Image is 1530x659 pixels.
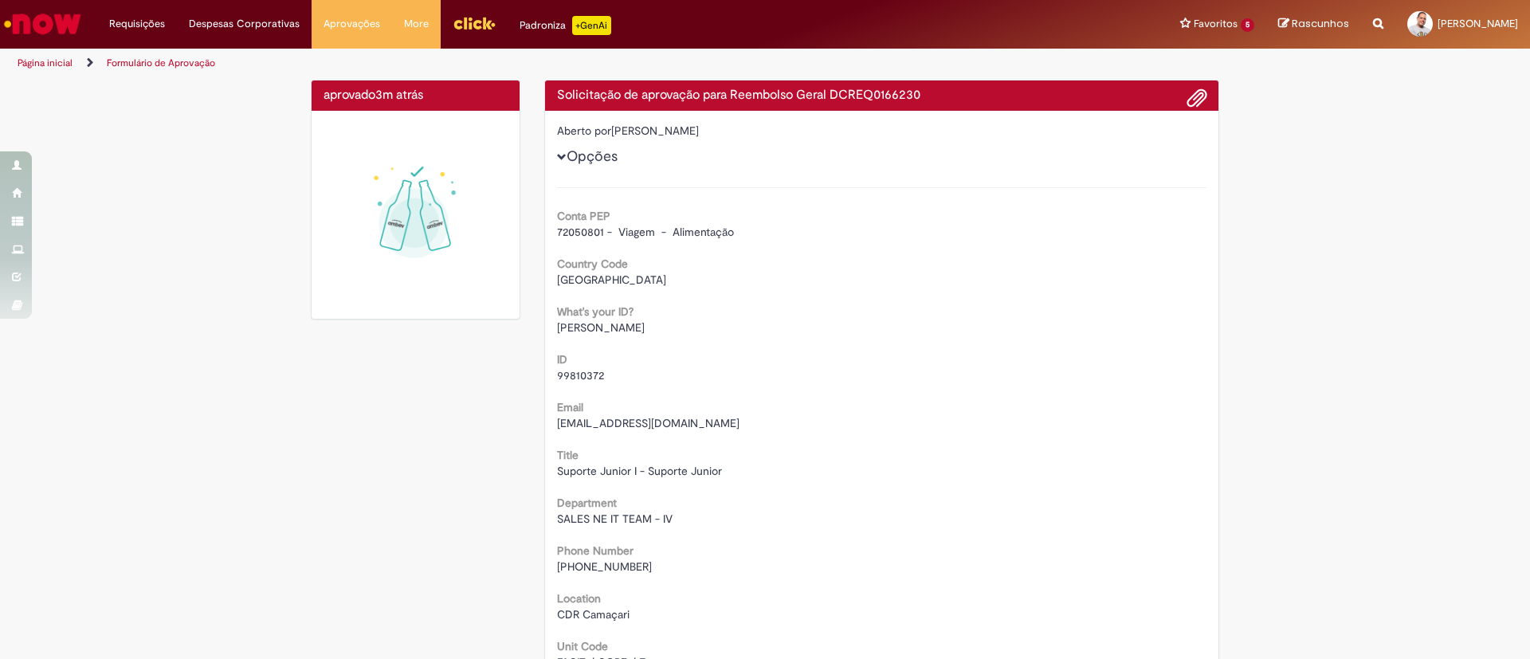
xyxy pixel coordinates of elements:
[557,273,666,287] span: [GEOGRAPHIC_DATA]
[557,123,1207,143] div: [PERSON_NAME]
[1438,17,1518,30] span: [PERSON_NAME]
[1194,16,1238,32] span: Favoritos
[557,225,734,239] span: 72050801 - Viagem - Alimentação
[557,496,617,510] b: Department
[557,639,608,653] b: Unit Code
[109,16,165,32] span: Requisições
[18,57,73,69] a: Página inicial
[557,88,1207,103] h4: Solicitação de aprovação para Reembolso Geral DCREQ0166230
[557,591,601,606] b: Location
[324,88,508,103] h4: aprovado
[1292,16,1349,31] span: Rascunhos
[557,416,739,430] span: [EMAIL_ADDRESS][DOMAIN_NAME]
[557,257,628,271] b: Country Code
[324,123,508,307] img: sucesso_1.gif
[557,607,630,622] span: CDR Camaçari
[520,16,611,35] div: Padroniza
[453,11,496,35] img: click_logo_yellow_360x200.png
[404,16,429,32] span: More
[12,49,1008,78] ul: Trilhas de página
[557,512,673,526] span: SALES NE IT TEAM - IV
[324,16,380,32] span: Aprovações
[557,559,652,574] span: [PHONE_NUMBER]
[1241,18,1254,32] span: 5
[557,352,567,367] b: ID
[572,16,611,35] p: +GenAi
[557,464,722,478] span: Suporte Junior I - Suporte Junior
[375,87,423,103] time: 01/09/2025 10:25:35
[557,123,611,139] label: Aberto por
[375,87,423,103] span: 3m atrás
[2,8,84,40] img: ServiceNow
[557,368,604,382] span: 99810372
[557,543,634,558] b: Phone Number
[557,448,579,462] b: Title
[107,57,215,69] a: Formulário de Aprovação
[557,209,610,223] b: Conta PEP
[1278,17,1349,32] a: Rascunhos
[557,320,645,335] span: [PERSON_NAME]
[557,304,634,319] b: What's your ID?
[189,16,300,32] span: Despesas Corporativas
[557,400,583,414] b: Email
